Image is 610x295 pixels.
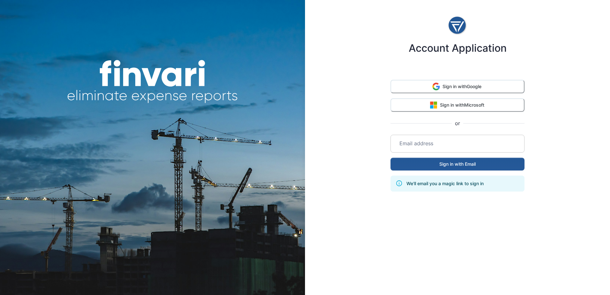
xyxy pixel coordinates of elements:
[67,60,238,103] img: finvari headline
[391,80,524,93] button: Sign in withGoogle
[391,158,524,170] button: Sign in with Email
[391,98,524,112] button: Sign in withMicrosoft
[452,119,463,127] span: or
[448,14,467,37] img: logo
[406,178,484,190] div: We'll email you a magic link to sign in
[409,42,507,54] h4: Account Application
